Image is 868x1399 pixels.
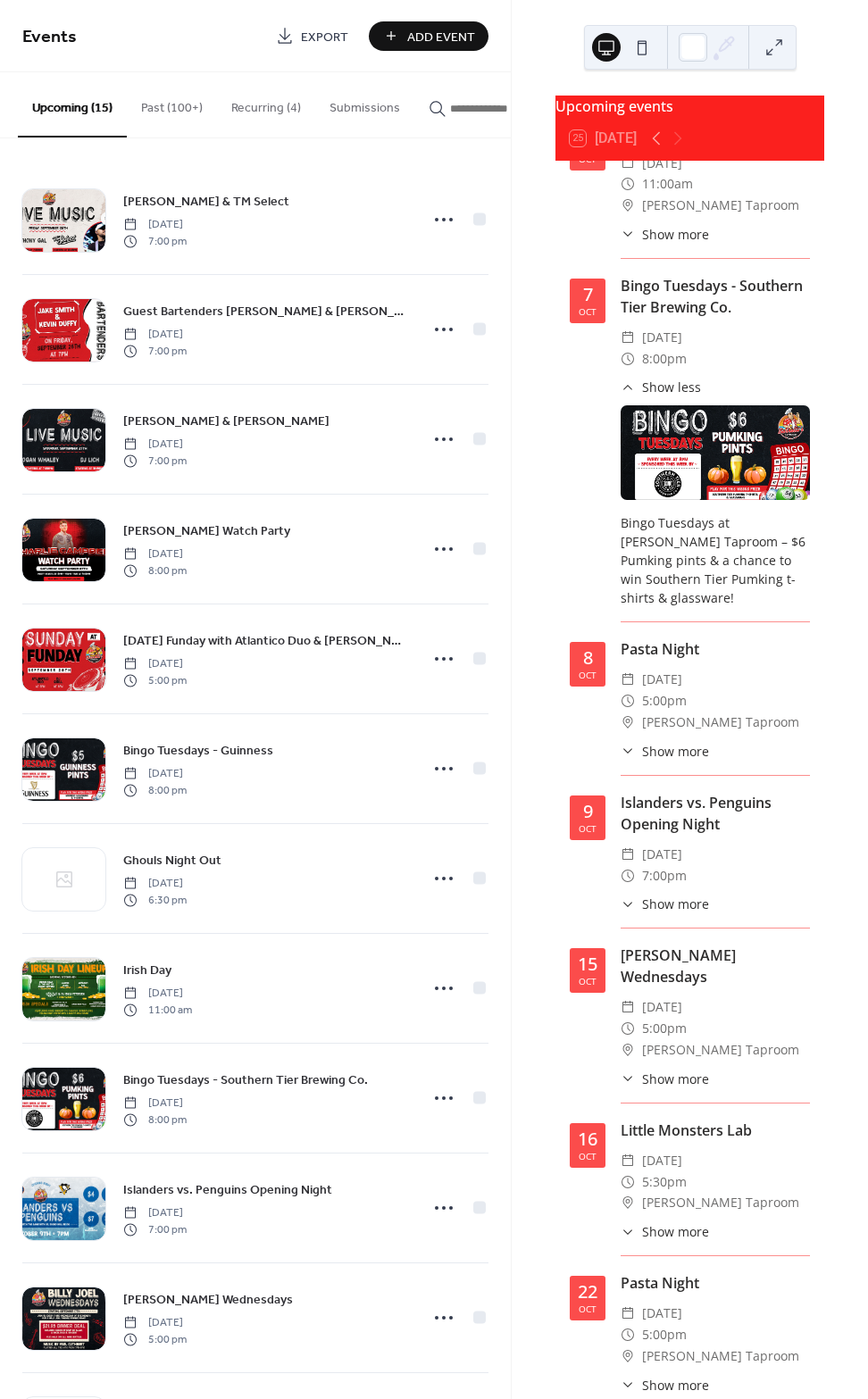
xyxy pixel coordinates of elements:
span: 8:00pm [642,348,687,370]
div: ​ [621,690,635,712]
div: Oct [579,1152,597,1161]
div: ​ [621,895,635,913]
div: ​ [621,1039,635,1061]
button: ​Show more [621,895,709,913]
button: ​Show less [621,378,701,396]
button: Add Event [369,21,488,51]
span: [DATE] [642,844,682,865]
div: ​ [621,1150,635,1171]
span: Show more [642,1070,709,1088]
span: 7:00 pm [123,343,187,359]
a: Ghouls Night Out [123,850,221,870]
a: [PERSON_NAME] Wednesdays [123,1289,293,1310]
span: 5:30pm [642,1171,687,1193]
span: [PERSON_NAME] & TM Select [123,193,289,212]
span: 7:00 pm [123,233,187,249]
div: ​ [621,1376,635,1395]
span: Show more [642,1222,709,1241]
span: Bingo Tuesdays - Southern Tier Brewing Co. [123,1071,368,1090]
span: [DATE] [642,1303,682,1324]
span: [DATE] Funday with Atlantico Duo & [PERSON_NAME] [123,632,408,651]
div: ​ [621,1070,635,1088]
div: Oct [579,307,597,316]
span: [DATE] [123,766,187,782]
span: [PERSON_NAME] Taproom [642,712,799,733]
span: Show more [642,1376,709,1395]
a: Bingo Tuesdays - Guinness [123,740,273,761]
div: 7 [583,286,593,304]
span: 5:00pm [642,690,687,712]
span: [PERSON_NAME] Wednesdays [123,1291,293,1310]
div: 8 [583,649,593,667]
div: 9 [583,803,593,820]
button: Submissions [315,72,414,136]
span: [PERSON_NAME] Taproom [642,1192,799,1213]
div: ​ [621,669,635,690]
span: 7:00pm [642,865,687,887]
div: Pasta Night [621,638,810,660]
span: [DATE] [123,1205,187,1221]
button: Upcoming (15) [18,72,127,137]
span: Add Event [407,28,475,46]
div: ​ [621,153,635,174]
div: ​ [621,195,635,216]
span: Show more [642,895,709,913]
button: ​Show more [621,742,709,761]
span: Bingo Tuesdays - Guinness [123,742,273,761]
a: Bingo Tuesdays - Southern Tier Brewing Co. [123,1070,368,1090]
span: 11:00 am [123,1002,192,1018]
a: [PERSON_NAME] & [PERSON_NAME] [123,411,330,431]
span: [DATE] [123,217,187,233]
span: [DATE] [642,669,682,690]
a: Islanders vs. Penguins Opening Night [123,1179,332,1200]
span: [DATE] [123,876,187,892]
div: ​ [621,173,635,195]
button: ​Show more [621,1222,709,1241]
span: Events [22,20,77,54]
div: ​ [621,1192,635,1213]
div: Bingo Tuesdays - Southern Tier Brewing Co. [621,275,810,318]
div: ​ [621,1324,635,1345]
div: ​ [621,844,635,865]
span: Show less [642,378,701,396]
span: [DATE] [642,1150,682,1171]
span: 5:00pm [642,1018,687,1039]
span: Guest Bartenders [PERSON_NAME] & [PERSON_NAME] [123,303,408,321]
span: 8:00 pm [123,1112,187,1128]
span: Ghouls Night Out [123,852,221,870]
div: Oct [579,977,597,986]
div: ​ [621,378,635,396]
div: Little Monsters Lab [621,1120,810,1141]
span: 7:00 pm [123,1221,187,1237]
a: [DATE] Funday with Atlantico Duo & [PERSON_NAME] [123,630,408,651]
span: 8:00 pm [123,782,187,798]
a: [PERSON_NAME] & TM Select [123,191,289,212]
div: [PERSON_NAME] Wednesdays [621,945,810,987]
span: [DATE] [123,437,187,453]
div: Upcoming events [555,96,824,117]
span: [PERSON_NAME] Taproom [642,195,799,216]
span: [DATE] [123,1315,187,1331]
span: [DATE] [642,153,682,174]
div: ​ [621,996,635,1018]
span: [DATE] [642,996,682,1018]
a: Guest Bartenders [PERSON_NAME] & [PERSON_NAME] [123,301,408,321]
div: 22 [578,1283,597,1301]
span: 11:00am [642,173,693,195]
button: ​Show more [621,1070,709,1088]
div: ​ [621,742,635,761]
a: Irish Day [123,960,171,980]
span: Islanders vs. Penguins Opening Night [123,1181,332,1200]
div: ​ [621,865,635,887]
span: [DATE] [123,1095,187,1112]
span: Irish Day [123,962,171,980]
span: 5:00 pm [123,672,187,688]
div: Oct [579,670,597,679]
span: 5:00pm [642,1324,687,1345]
button: ​Show more [621,1376,709,1395]
span: 7:00 pm [123,453,187,469]
div: ​ [621,1222,635,1241]
div: ​ [621,327,635,348]
span: [DATE] [123,656,187,672]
